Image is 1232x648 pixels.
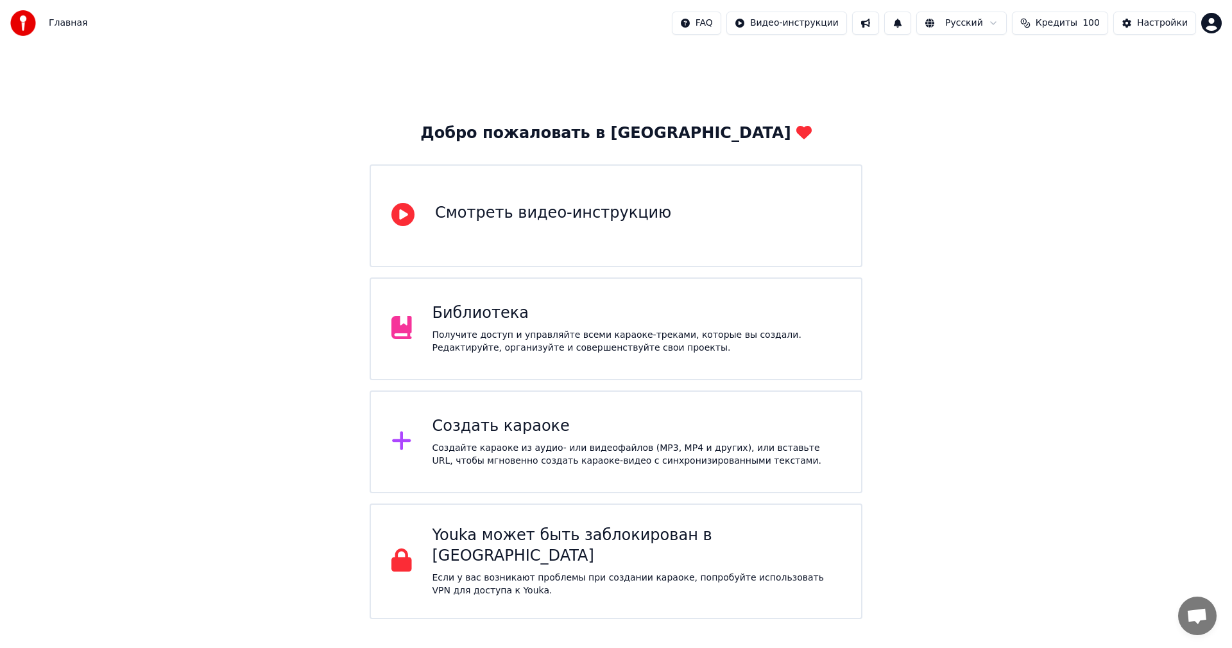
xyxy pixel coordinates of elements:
[432,572,841,597] p: Если у вас возникают проблемы при создании караоке, попробуйте использовать VPN для доступа к Youka.
[49,17,87,30] nav: breadcrumb
[672,12,721,35] button: FAQ
[1178,597,1217,635] div: Открытый чат
[1113,12,1196,35] button: Настройки
[432,303,841,324] div: Библиотека
[432,442,841,468] div: Создайте караоке из аудио- или видеофайлов (MP3, MP4 и других), или вставьте URL, чтобы мгновенно...
[432,329,841,355] div: Получите доступ и управляйте всеми караоке-треками, которые вы создали. Редактируйте, организуйте...
[10,10,36,36] img: youka
[1082,17,1100,30] span: 100
[49,17,87,30] span: Главная
[432,525,841,566] div: Youka может быть заблокирован в [GEOGRAPHIC_DATA]
[435,203,671,223] div: Смотреть видео-инструкцию
[420,123,811,144] div: Добро пожаловать в [GEOGRAPHIC_DATA]
[1012,12,1108,35] button: Кредиты100
[726,12,847,35] button: Видео-инструкции
[1137,17,1188,30] div: Настройки
[1036,17,1077,30] span: Кредиты
[432,416,841,437] div: Создать караоке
